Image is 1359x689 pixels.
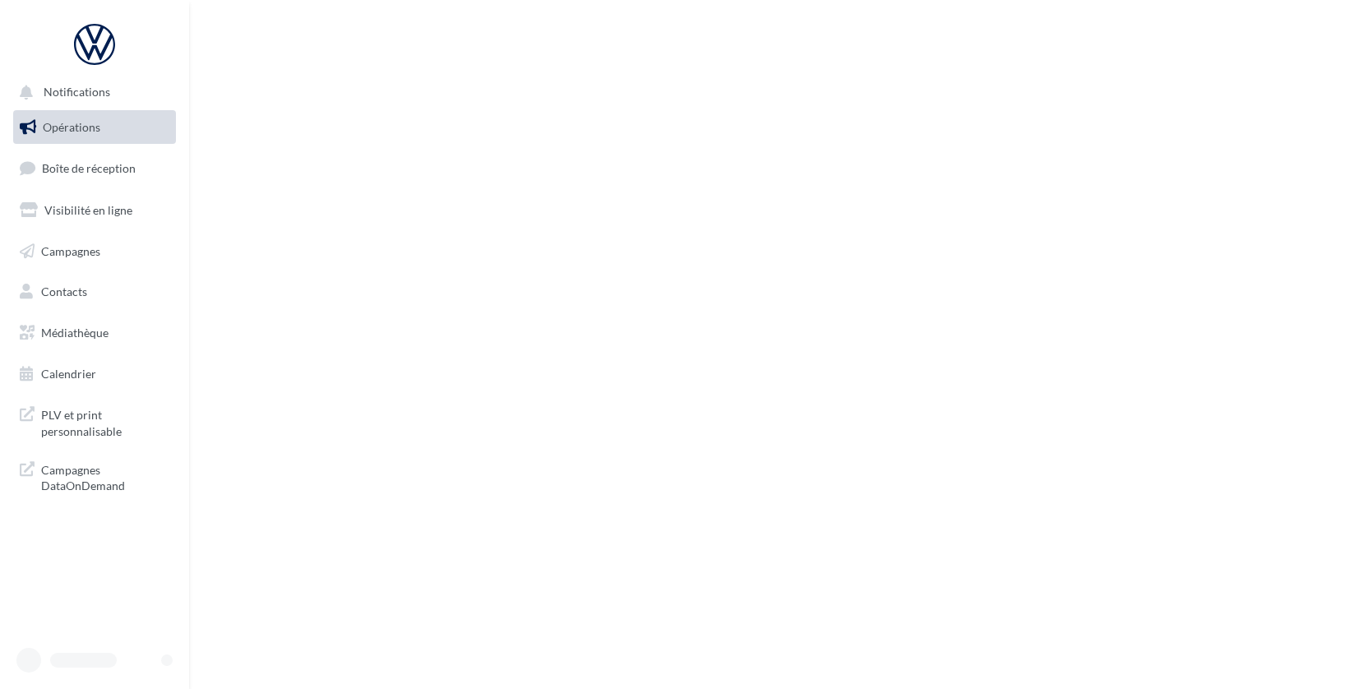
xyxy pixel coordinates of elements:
[42,161,136,175] span: Boîte de réception
[44,86,110,99] span: Notifications
[41,284,87,298] span: Contacts
[44,203,132,217] span: Visibilité en ligne
[41,459,169,494] span: Campagnes DataOnDemand
[41,367,96,381] span: Calendrier
[10,193,179,228] a: Visibilité en ligne
[10,397,179,446] a: PLV et print personnalisable
[10,357,179,391] a: Calendrier
[43,120,100,134] span: Opérations
[10,234,179,269] a: Campagnes
[10,110,179,145] a: Opérations
[10,150,179,186] a: Boîte de réception
[41,404,169,439] span: PLV et print personnalisable
[41,326,109,340] span: Médiathèque
[10,452,179,501] a: Campagnes DataOnDemand
[41,243,100,257] span: Campagnes
[10,316,179,350] a: Médiathèque
[10,275,179,309] a: Contacts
